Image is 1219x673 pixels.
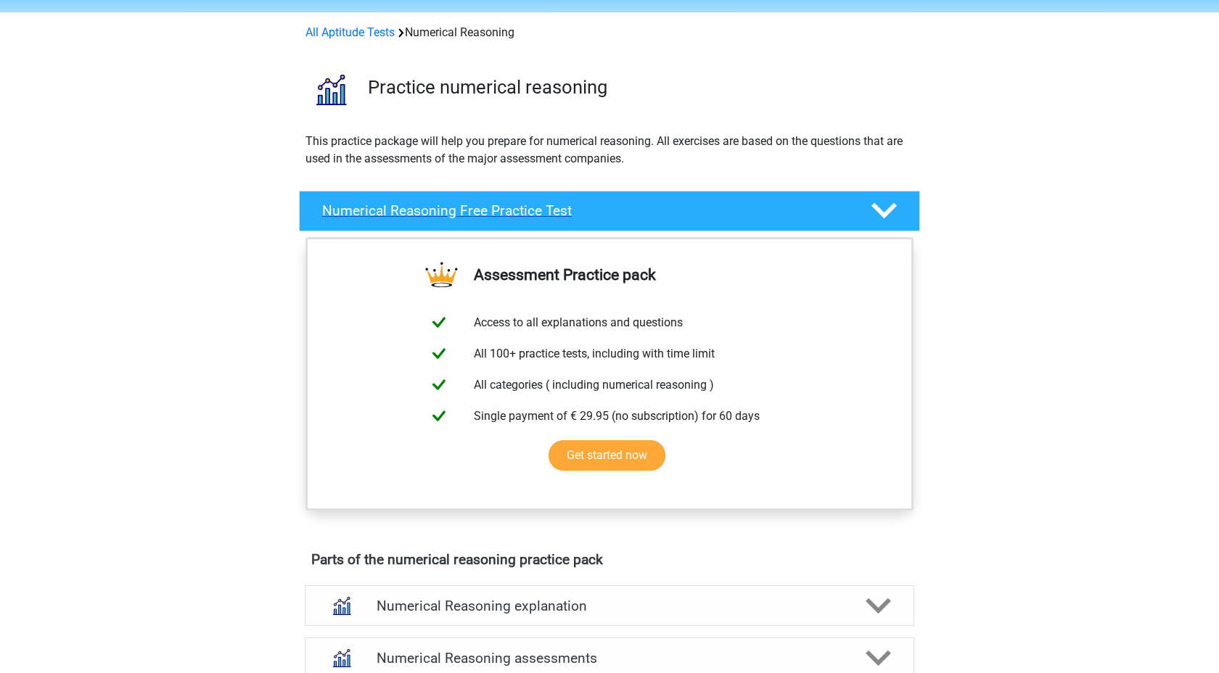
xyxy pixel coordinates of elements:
[377,598,842,614] h4: Numerical Reasoning explanation
[300,24,919,41] div: Numerical Reasoning
[293,191,926,231] a: Numerical Reasoning Free Practice Test
[299,585,920,626] a: explanations Numerical Reasoning explanation
[549,440,665,471] a: Get started now
[368,76,908,99] h3: Practice numerical reasoning
[322,202,847,219] h4: Numerical Reasoning Free Practice Test
[377,650,842,666] h4: Numerical Reasoning assessments
[323,587,360,624] img: numerical reasoning explanations
[311,551,908,568] h4: Parts of the numerical reasoning practice pack
[305,25,395,39] a: All Aptitude Tests
[300,59,361,120] img: numerical reasoning
[305,133,914,168] p: This practice package will help you prepare for numerical reasoning. All exercises are based on t...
